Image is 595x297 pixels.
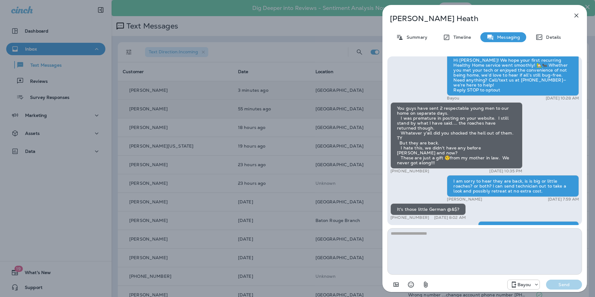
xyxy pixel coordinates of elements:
[390,169,429,174] p: [PHONE_NUMBER]
[447,175,579,197] div: I am sorry to hear they are back, is is big or little roaches? or both? I can send technician out...
[390,278,402,291] button: Add in a premade template
[403,35,427,40] p: Summary
[390,203,466,215] div: It's those little German @&$?
[543,35,561,40] p: Details
[390,102,522,169] div: You guys have sent 2 respectable young men to our home on separate days. I was premature in posti...
[518,282,531,287] p: Bayou
[489,169,522,174] p: [DATE] 10:35 PM
[447,197,482,202] p: [PERSON_NAME]
[390,215,429,220] p: [PHONE_NUMBER]
[494,35,520,40] p: Messaging
[478,221,579,233] div: could you provide a picture of one here ?
[434,215,466,220] p: [DATE] 8:02 AM
[405,278,417,291] button: Select an emoji
[508,281,540,288] div: +1 (985) 315-4311
[447,96,459,101] p: Bayou
[548,197,579,202] p: [DATE] 7:59 AM
[466,224,469,230] span: Sent
[546,96,579,101] p: [DATE] 10:28 AM
[447,46,579,96] div: Hi [PERSON_NAME]! We hope your first recurring Healthy Home service went smoothly! 🏡🐜 Whether you...
[390,14,559,23] p: [PERSON_NAME] Heath
[450,35,471,40] p: Timeline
